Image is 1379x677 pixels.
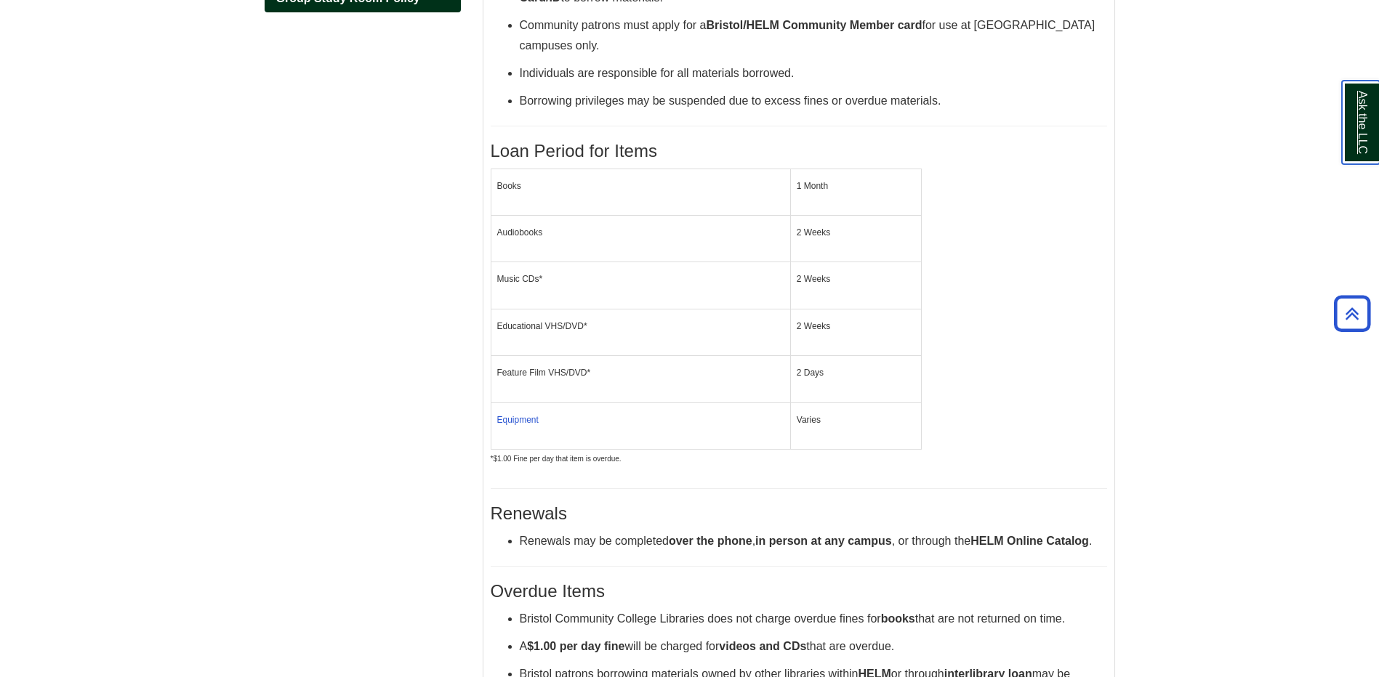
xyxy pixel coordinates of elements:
span: 2 Weeks [797,274,830,284]
h3: Overdue Items [491,581,1107,601]
h3: Renewals [491,503,1107,524]
strong: in person at any campus [755,535,892,547]
h3: Loan Period for Items [491,141,1107,161]
strong: HELM Online Catalog [970,535,1089,547]
p: Bristol Community College Libraries does not charge overdue fines for that are not returned on time. [520,609,1107,629]
p: A will be charged for that are overdue. [520,636,1107,657]
strong: $1.00 per day fine [527,640,624,652]
p: Renewals may be completed , , or through the . [520,531,1107,551]
span: Varies [797,415,821,425]
span: 2 Weeks [797,321,830,331]
p: Community patrons must apply for a for use at [GEOGRAPHIC_DATA] campuses only. [520,15,1107,56]
p: Individuals are responsible for all materials borrowed. [520,63,1107,84]
span: Music CDs* [497,274,543,284]
a: Equipment [497,413,539,425]
span: Educational VHS/DVD* [497,321,587,331]
span: Books [497,181,521,191]
span: *$1.00 Fine per day that item is overdue. [491,455,622,463]
strong: videos and CDs [719,640,806,652]
span: 2 Days [797,368,824,378]
span: 2 Weeks [797,227,830,238]
span: Equipment [497,415,539,425]
span: Feature Film VHS/DVD* [497,368,591,378]
strong: books [881,612,915,625]
strong: over the phone [669,535,752,547]
strong: Bristol/HELM Community Member card [707,19,922,31]
p: Borrowing privileges may be suspended due to excess fines or overdue materials. [520,91,1107,111]
span: Audiobooks [497,227,543,238]
span: 1 Month [797,181,828,191]
a: Back to Top [1329,304,1375,323]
